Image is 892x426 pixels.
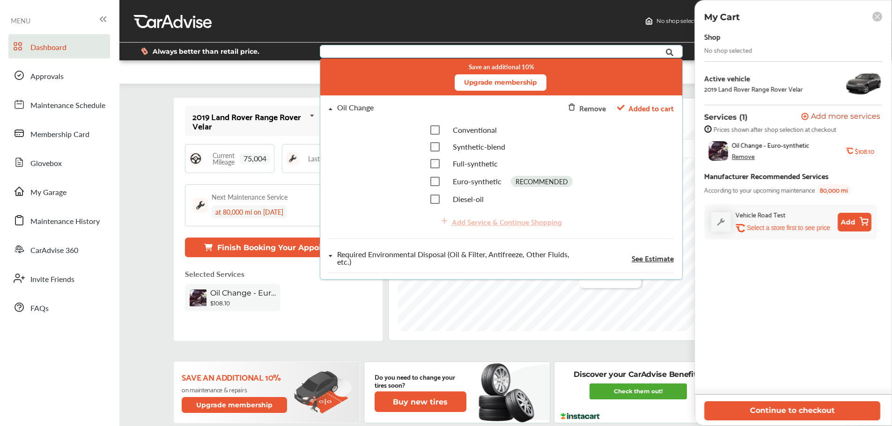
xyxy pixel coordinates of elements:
div: Oil Change [337,104,374,112]
img: oil-change-thumb.jpg [190,289,206,306]
img: dollor_label_vector.a70140d1.svg [141,47,148,55]
div: Required Environmental Disposal (Oil & Filter, Antifreeze, Other Fluids, etc.) [337,251,570,266]
img: instacart-logo.217963cc.svg [560,413,601,419]
img: new-tire.a0c7fe23.svg [478,359,539,426]
b: $108.10 [210,300,230,307]
span: 75,004 [240,153,270,164]
img: header-home-logo.8d720a4f.svg [645,17,653,25]
small: Save an additional 10% [468,63,534,71]
a: Membership Card [8,121,110,145]
span: Always better than retail price. [153,48,259,55]
div: Next Maintenance Service [212,192,288,202]
button: Continue to checkout [704,401,880,420]
span: Membership Card [30,129,89,141]
a: Maintenance History [8,208,110,232]
button: Upgrade membership [182,397,288,413]
span: Dashboard [30,42,66,54]
span: Add more services [811,113,880,122]
div: No shop selected [704,46,752,54]
span: Invite Friends [30,274,74,286]
p: on maintenance & repairs [182,386,289,393]
img: 12425_st0640_046.jpg [845,69,882,97]
p: Select a store first to see price [747,224,830,232]
div: Remove [579,101,605,114]
span: My Garage [30,187,66,199]
a: Buy new tires [375,391,468,412]
div: Vehicle Road Test [736,209,786,220]
a: Approvals [8,63,110,87]
button: Upgrade membership [454,74,546,91]
span: Current Mileage [207,152,240,165]
span: Maintenance History [30,216,100,228]
div: 2019 Land Rover Range Rover Velar [192,112,306,130]
p: Save an additional 10% [182,372,289,382]
div: Active vehicle [704,74,803,82]
img: steering_logo [189,152,202,165]
img: default_wrench_icon.d1a43860.svg [711,212,731,231]
a: Dashboard [8,34,110,58]
p: Do you need to change your tires soon? [375,373,466,389]
button: Add [838,213,871,231]
span: Added to cart [628,101,673,114]
span: 80,000 mi [817,184,851,195]
p: My Cart [704,12,740,22]
img: info-strock.ef5ea3fe.svg [704,125,712,133]
a: Add more services [801,113,882,122]
a: Check them out! [590,383,687,399]
div: RECOMMENDED [510,176,572,187]
img: maintenance_logo [286,152,299,165]
a: Glovebox [8,150,110,174]
span: Full-synthetic [452,158,497,169]
span: Euro-synthetic [452,176,501,187]
b: $108.10 [855,147,874,155]
span: Oil Change - Euro-synthetic [210,289,276,297]
div: Shop [704,30,721,43]
span: Conventional [452,124,496,135]
button: Finish Booking Your Appointment [185,238,369,257]
a: FAQs [8,295,110,319]
div: Remove [732,152,755,160]
span: Prices shown after shop selection at checkout [714,125,836,133]
button: Buy new tires [375,391,466,412]
a: Maintenance Schedule [8,92,110,116]
p: Services (1) [704,113,748,122]
span: See Estimate [631,254,673,262]
a: My Garage [8,179,110,203]
span: FAQs [30,303,49,315]
span: MENU [11,17,30,24]
div: 2019 Land Rover Range Rover Velar [704,85,803,93]
span: CarAdvise 360 [30,245,78,257]
span: Synthetic-blend [452,141,505,152]
span: Approvals [30,71,64,83]
span: Maintenance Schedule [30,100,105,112]
img: oil-change-thumb.jpg [708,141,728,161]
div: Manufacturer Recommended Services [704,169,829,182]
p: Selected Services [185,268,244,279]
span: No shop selected [656,17,703,25]
a: Invite Friends [8,266,110,290]
img: maintenance_logo [193,198,208,213]
span: Last Service [308,155,342,162]
a: CarAdvise 360 [8,237,110,261]
button: Add more services [801,113,880,122]
span: Glovebox [30,158,62,170]
p: Discover your CarAdvise Benefits! [574,369,702,380]
span: Diesel-oil [452,194,483,204]
img: update-membership.81812027.svg [294,371,352,414]
div: at 80,000 mi on [DATE] [212,205,287,218]
span: Oil Change - Euro-synthetic [732,141,810,149]
span: According to your upcoming maintenance [704,184,815,195]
